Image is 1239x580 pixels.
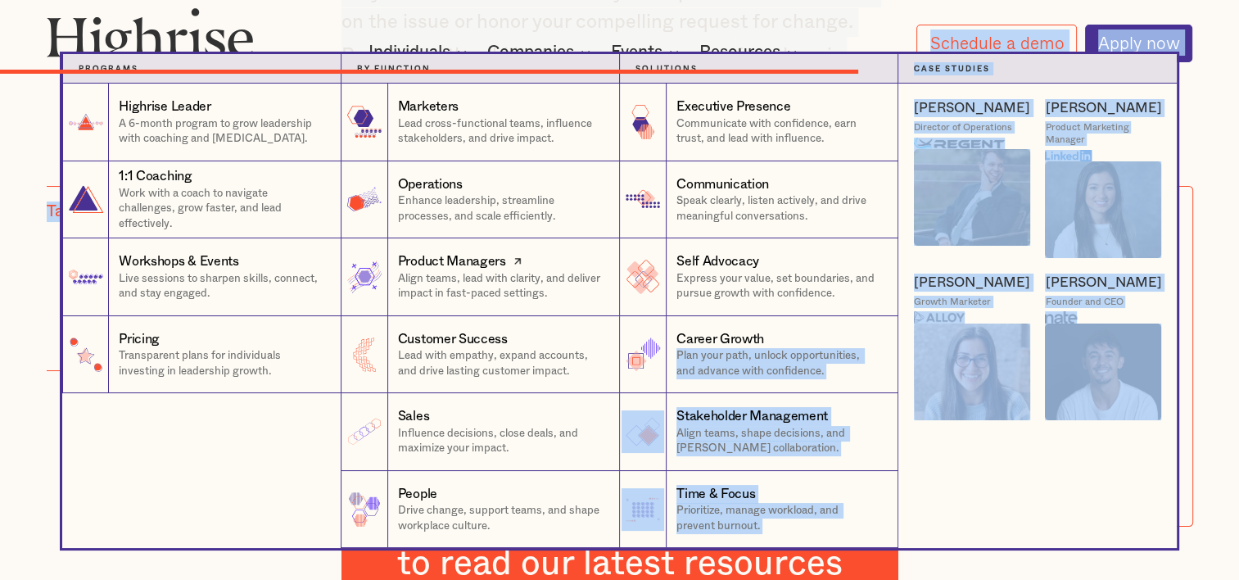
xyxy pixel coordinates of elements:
a: CommunicationSpeak clearly, listen actively, and drive meaningful conversations. [619,161,898,239]
div: Workshops & Events [119,252,238,271]
strong: Programs [79,65,138,73]
div: Director of Operations [914,121,1012,134]
div: Companies [487,43,595,62]
a: Self AdvocacyExpress your value, set boundaries, and pursue growth with confidence. [619,238,898,316]
a: Product ManagersAlign teams, lead with clarity, and deliver impact in fast-paced settings. [341,238,619,316]
div: Companies [487,43,574,62]
div: Operations [398,175,463,194]
p: Speak clearly, listen actively, and drive meaningful conversations. [676,193,882,224]
div: Highrise Leader [119,97,210,116]
p: Lead with empathy, expand accounts, and drive lasting customer impact. [398,348,604,378]
p: Align teams, lead with clarity, and deliver impact in fast-paced settings. [398,271,604,301]
div: Marketers [398,97,459,116]
p: Communicate with confidence, earn trust, and lead with influence. [676,116,882,147]
strong: by function [357,65,431,73]
a: Time & FocusPrioritize, manage workload, and prevent burnout. [619,471,898,549]
a: Highrise LeaderA 6-month program to grow leadership with coaching and [MEDICAL_DATA]. [62,84,341,161]
div: Growth Marketer [914,296,991,308]
div: Communication [676,175,769,194]
div: Individuals [369,43,472,62]
div: Events [611,43,684,62]
p: Drive change, support teams, and shape workplace culture. [398,503,604,533]
p: Transparent plans for individuals investing in leadership growth. [119,348,325,378]
div: Pricing [119,330,160,349]
a: PricingTransparent plans for individuals investing in leadership growth. [62,316,341,394]
a: Workshops & EventsLive sessions to sharpen skills, connect, and stay engaged. [62,238,341,316]
div: People [398,485,437,504]
a: Stakeholder ManagementAlign teams, shape decisions, and [PERSON_NAME] collaboration. [619,393,898,471]
p: Enhance leadership, streamline processes, and scale efficiently. [398,193,604,224]
a: Schedule a demo [916,25,1077,62]
p: Express your value, set boundaries, and pursue growth with confidence. [676,271,882,301]
div: Executive Presence [676,97,790,116]
p: Live sessions to sharpen skills, connect, and stay engaged. [119,271,325,301]
p: Plan your path, unlock opportunities, and advance with confidence. [676,348,882,378]
div: Founder and CEO [1045,296,1123,308]
div: Events [611,43,662,62]
a: [PERSON_NAME] [914,99,1030,117]
p: Influence decisions, close deals, and maximize your impact. [398,426,604,456]
div: Time & Focus [676,485,755,504]
div: 1:1 Coaching [119,167,192,186]
div: Sales [398,407,429,426]
div: Stakeholder Management [676,407,828,426]
a: [PERSON_NAME] [1045,99,1161,117]
a: 1:1 CoachingWork with a coach to navigate challenges, grow faster, and lead effectively. [62,161,341,239]
div: Individuals [369,43,450,62]
p: Align teams, shape decisions, and [PERSON_NAME] collaboration. [676,426,882,456]
p: A 6-month program to grow leadership with coaching and [MEDICAL_DATA]. [119,116,325,147]
a: Apply now [1085,25,1193,62]
img: Highrise logo [47,7,254,70]
a: SalesInfluence decisions, close deals, and maximize your impact. [341,393,619,471]
a: PeopleDrive change, support teams, and shape workplace culture. [341,471,619,549]
p: Lead cross-functional teams, influence stakeholders, and drive impact. [398,116,604,147]
div: Career Growth [676,330,764,349]
a: Customer SuccessLead with empathy, expand accounts, and drive lasting customer impact. [341,316,619,394]
div: Product Marketing Manager [1045,121,1161,146]
strong: Case Studies [914,65,990,73]
div: Self Advocacy [676,252,759,271]
a: Executive PresenceCommunicate with confidence, earn trust, and lead with influence. [619,84,898,161]
div: Resources [699,43,780,62]
a: OperationsEnhance leadership, streamline processes, and scale efficiently. [341,161,619,239]
a: [PERSON_NAME] [1045,274,1161,292]
strong: Solutions [635,65,698,73]
a: MarketersLead cross-functional teams, influence stakeholders, and drive impact. [341,84,619,161]
a: Career GrowthPlan your path, unlock opportunities, and advance with confidence. [619,316,898,394]
p: Work with a coach to navigate challenges, grow faster, and lead effectively. [119,186,325,232]
a: [PERSON_NAME] [914,274,1030,292]
div: Customer Success [398,330,508,349]
div: Product Managers [398,252,506,271]
div: Resources [699,43,802,62]
p: Prioritize, manage workload, and prevent burnout. [676,503,882,533]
